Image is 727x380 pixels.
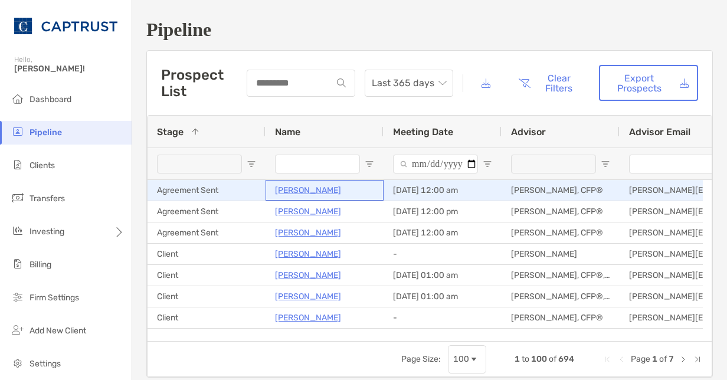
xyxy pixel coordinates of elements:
[365,159,374,169] button: Open Filter Menu
[384,307,502,328] div: -
[11,191,25,205] img: transfers icon
[599,65,698,101] a: Export Prospects
[652,354,657,364] span: 1
[693,355,702,364] div: Last Page
[148,307,266,328] div: Client
[275,332,341,346] a: [PERSON_NAME]
[275,247,341,261] a: [PERSON_NAME]
[148,244,266,264] div: Client
[515,354,520,364] span: 1
[30,94,71,104] span: Dashboard
[631,354,650,364] span: Page
[384,286,502,307] div: [DATE] 01:00 am
[549,354,556,364] span: of
[148,222,266,243] div: Agreement Sent
[384,180,502,201] div: [DATE] 12:00 am
[659,354,667,364] span: of
[629,126,690,137] span: Advisor Email
[275,183,341,198] a: [PERSON_NAME]
[146,19,713,41] h1: Pipeline
[11,125,25,139] img: pipeline icon
[502,222,620,243] div: [PERSON_NAME], CFP®
[275,268,341,283] a: [PERSON_NAME]
[483,159,492,169] button: Open Filter Menu
[453,354,469,364] div: 100
[384,265,502,286] div: [DATE] 01:00 am
[522,354,529,364] span: to
[14,5,117,47] img: CAPTRUST Logo
[502,286,620,307] div: [PERSON_NAME], CFP®, CFA
[384,222,502,243] div: [DATE] 12:00 am
[393,155,478,173] input: Meeting Date Filter Input
[275,204,341,219] a: [PERSON_NAME]
[30,293,79,303] span: Firm Settings
[30,359,61,369] span: Settings
[384,244,502,264] div: -
[148,329,266,349] div: Client
[502,244,620,264] div: [PERSON_NAME]
[14,64,125,74] span: [PERSON_NAME]!
[502,307,620,328] div: [PERSON_NAME], CFP®
[157,126,184,137] span: Stage
[11,323,25,337] img: add_new_client icon
[275,225,341,240] a: [PERSON_NAME]
[30,160,55,171] span: Clients
[275,310,341,325] a: [PERSON_NAME]
[448,345,486,374] div: Page Size
[617,355,626,364] div: Previous Page
[511,126,546,137] span: Advisor
[247,159,256,169] button: Open Filter Menu
[161,67,247,100] h3: Prospect List
[148,201,266,222] div: Agreement Sent
[30,227,64,237] span: Investing
[510,65,590,101] button: Clear Filters
[11,91,25,106] img: dashboard icon
[372,70,446,96] span: Last 365 days
[601,159,610,169] button: Open Filter Menu
[11,158,25,172] img: clients icon
[669,354,674,364] span: 7
[502,201,620,222] div: [PERSON_NAME], CFP®
[384,201,502,222] div: [DATE] 12:00 pm
[275,155,360,173] input: Name Filter Input
[401,354,441,364] div: Page Size:
[30,326,86,336] span: Add New Client
[30,194,65,204] span: Transfers
[602,355,612,364] div: First Page
[502,329,620,349] div: [PERSON_NAME], MS, CFP®
[337,78,346,87] img: input icon
[531,354,547,364] span: 100
[148,180,266,201] div: Agreement Sent
[679,355,688,364] div: Next Page
[148,286,266,307] div: Client
[502,180,620,201] div: [PERSON_NAME], CFP®
[558,354,574,364] span: 694
[393,126,453,137] span: Meeting Date
[384,329,502,349] div: [DATE] 03:00 am
[275,289,341,304] a: [PERSON_NAME]
[11,290,25,304] img: firm-settings icon
[30,260,51,270] span: Billing
[30,127,62,137] span: Pipeline
[11,356,25,370] img: settings icon
[11,224,25,238] img: investing icon
[11,257,25,271] img: billing icon
[502,265,620,286] div: [PERSON_NAME], CFP®, CHFC®
[148,265,266,286] div: Client
[275,126,300,137] span: Name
